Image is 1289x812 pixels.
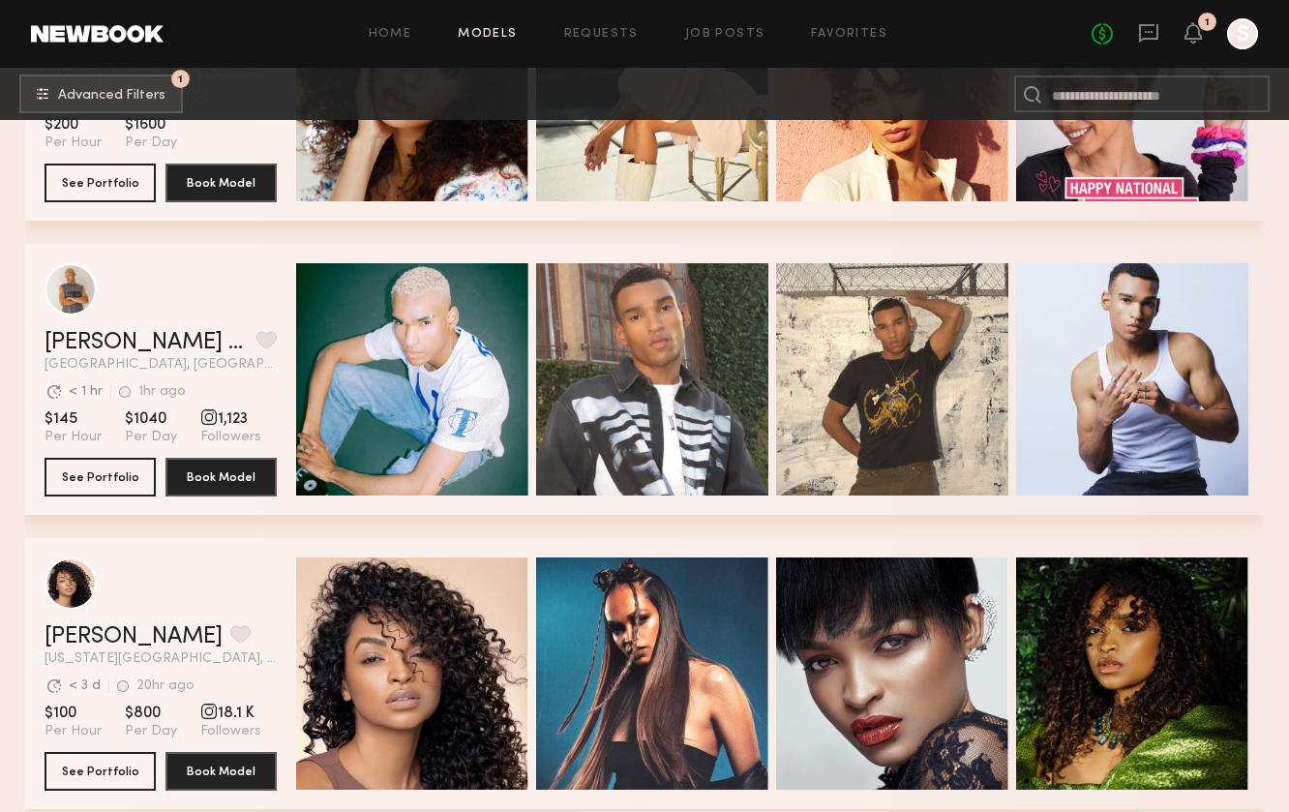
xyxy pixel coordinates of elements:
span: $1600 [125,115,177,135]
button: See Portfolio [45,164,156,202]
span: [GEOGRAPHIC_DATA], [GEOGRAPHIC_DATA] [45,358,277,372]
a: Home [369,28,412,41]
span: $200 [45,115,102,135]
span: Per Day [125,429,177,446]
span: Per Hour [45,135,102,152]
span: Per Day [125,135,177,152]
span: $1040 [125,409,177,429]
div: 1hr ago [138,385,186,399]
div: < 1 hr [69,385,103,399]
button: Book Model [165,752,277,791]
button: Book Model [165,164,277,202]
div: 1 [1205,17,1210,28]
a: Favorites [811,28,887,41]
button: See Portfolio [45,458,156,496]
span: 1 [178,75,183,83]
button: See Portfolio [45,752,156,791]
a: Requests [564,28,639,41]
a: Models [458,28,517,41]
span: $145 [45,409,102,429]
span: Advanced Filters [58,89,165,103]
div: 20hr ago [136,679,195,693]
span: Per Hour [45,429,102,446]
span: Followers [200,723,261,740]
span: $800 [125,704,177,723]
a: [PERSON_NAME] O. [45,331,249,354]
div: < 3 d [69,679,101,693]
span: Per Hour [45,723,102,740]
button: Book Model [165,458,277,496]
a: S [1227,18,1258,49]
a: [PERSON_NAME] [45,625,223,648]
span: Followers [200,429,261,446]
span: [US_STATE][GEOGRAPHIC_DATA], [GEOGRAPHIC_DATA] [45,652,277,666]
span: 18.1 K [200,704,261,723]
span: $100 [45,704,102,723]
a: Job Posts [685,28,765,41]
span: Per Day [125,723,177,740]
span: 1,123 [200,409,261,429]
button: 1Advanced Filters [19,75,183,113]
